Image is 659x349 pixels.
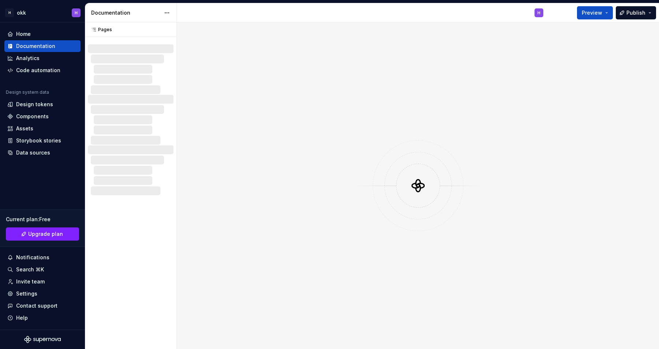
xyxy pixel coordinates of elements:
[4,135,81,146] a: Storybook stories
[4,52,81,64] a: Analytics
[16,290,37,297] div: Settings
[537,10,540,16] div: H
[4,147,81,159] a: Data sources
[4,288,81,300] a: Settings
[4,123,81,134] a: Assets
[4,264,81,275] button: Search ⌘K
[16,302,57,309] div: Contact support
[4,40,81,52] a: Documentation
[4,252,81,263] button: Notifications
[6,89,49,95] div: Design system data
[24,336,61,343] svg: Supernova Logo
[16,266,44,273] div: Search ⌘K
[16,137,61,144] div: Storybook stories
[577,6,613,19] button: Preview
[16,254,49,261] div: Notifications
[16,314,28,322] div: Help
[6,216,79,223] div: Current plan : Free
[16,278,45,285] div: Invite team
[616,6,656,19] button: Publish
[4,276,81,287] a: Invite team
[16,42,55,50] div: Documentation
[6,227,79,241] a: Upgrade plan
[16,149,50,156] div: Data sources
[4,28,81,40] a: Home
[75,10,78,16] div: H
[17,9,26,16] div: okk
[582,9,602,16] span: Preview
[626,9,645,16] span: Publish
[28,230,63,238] span: Upgrade plan
[16,125,33,132] div: Assets
[4,64,81,76] a: Code automation
[1,5,83,21] button: HokkH
[4,111,81,122] a: Components
[4,300,81,312] button: Contact support
[16,30,31,38] div: Home
[4,99,81,110] a: Design tokens
[88,27,112,33] div: Pages
[16,101,53,108] div: Design tokens
[4,312,81,324] button: Help
[91,9,160,16] div: Documentation
[16,113,49,120] div: Components
[16,55,40,62] div: Analytics
[16,67,60,74] div: Code automation
[5,8,14,17] div: H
